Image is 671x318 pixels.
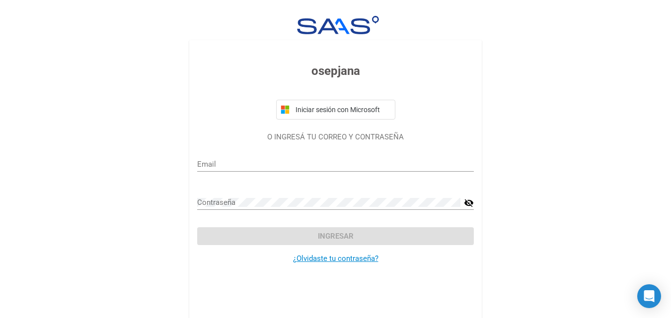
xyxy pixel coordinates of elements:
[197,62,474,80] h3: osepjana
[197,227,474,245] button: Ingresar
[276,100,395,120] button: Iniciar sesión con Microsoft
[293,254,378,263] a: ¿Olvidaste tu contraseña?
[197,131,474,143] p: O INGRESÁ TU CORREO Y CONTRASEÑA
[637,284,661,308] div: Open Intercom Messenger
[294,106,391,114] span: Iniciar sesión con Microsoft
[318,232,354,241] span: Ingresar
[464,197,474,209] mat-icon: visibility_off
